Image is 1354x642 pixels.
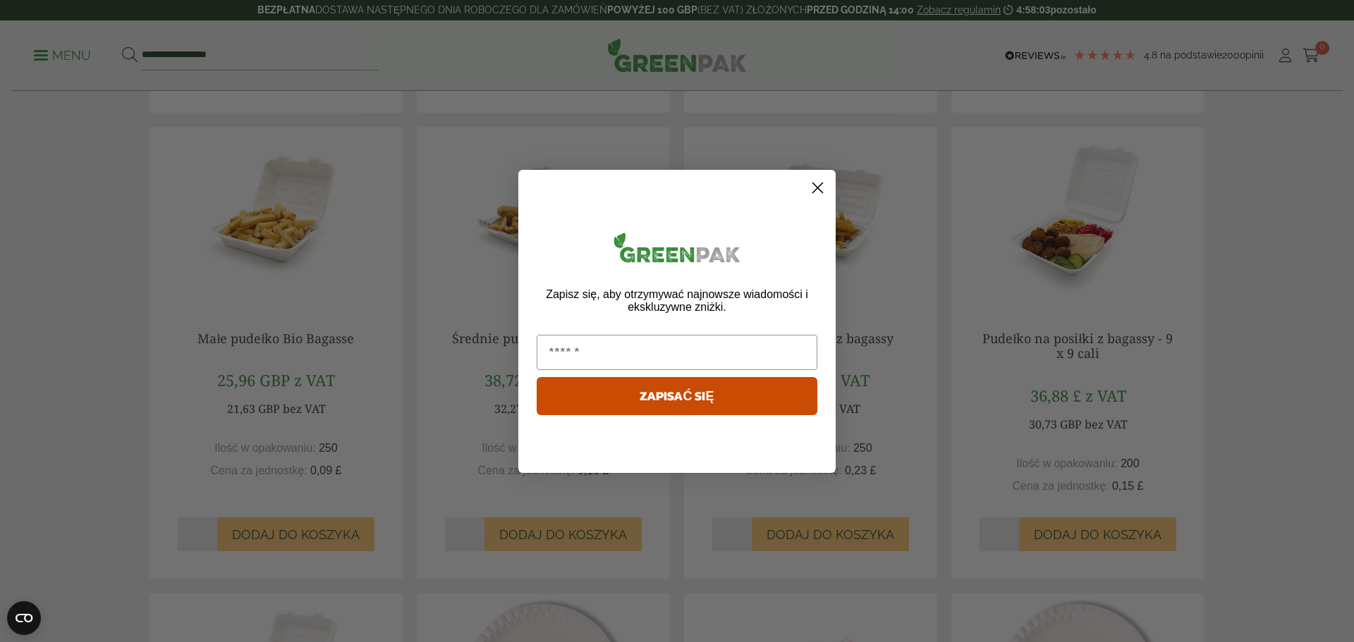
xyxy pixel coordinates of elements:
[537,377,817,415] button: ZAPISAĆ SIĘ
[546,288,808,313] font: Zapisz się, aby otrzymywać najnowsze wiadomości i ekskluzywne zniżki.
[640,386,714,405] font: ZAPISAĆ SIĘ
[537,227,817,274] img: logo_greenpak
[805,175,830,200] button: Zamknij okno dialogowe
[7,601,41,635] button: Otwórz widżet CMP
[537,335,817,370] input: E-mail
